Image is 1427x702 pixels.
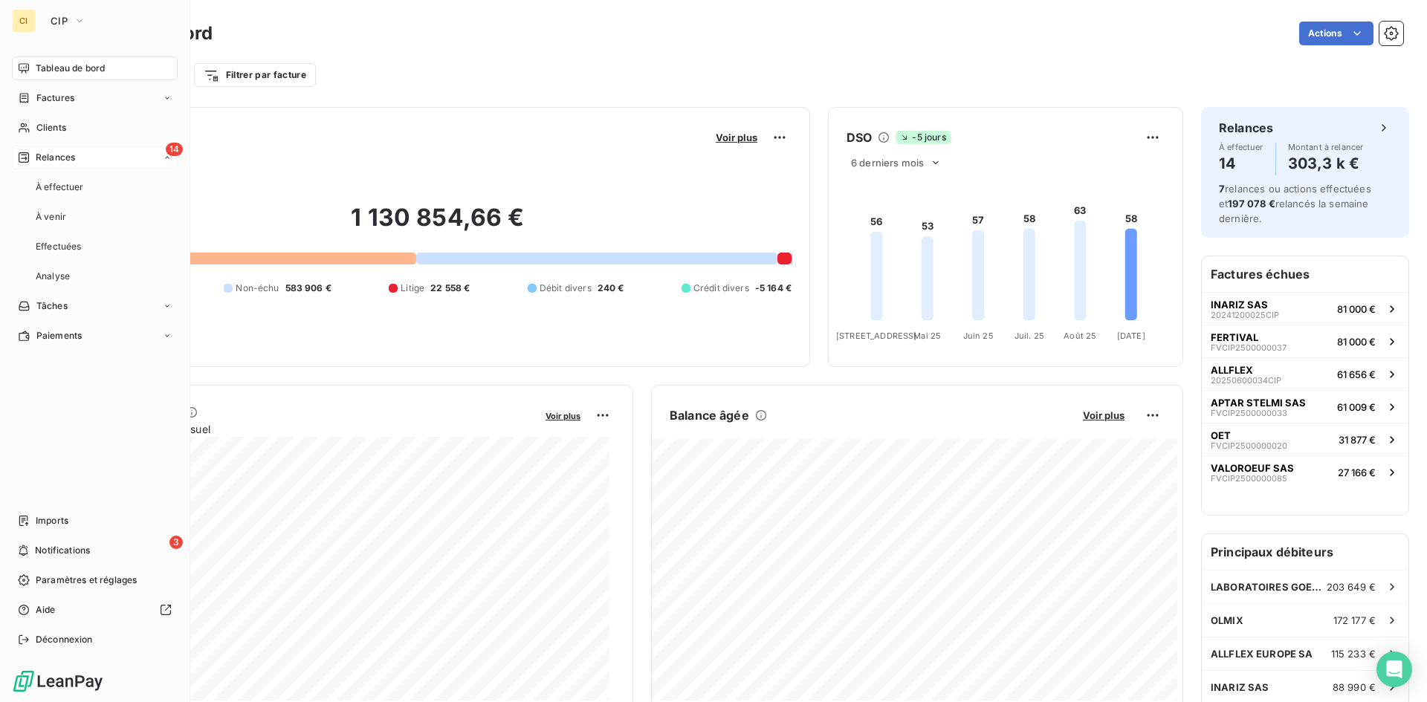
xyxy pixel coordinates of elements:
[1117,331,1145,341] tspan: [DATE]
[36,329,82,342] span: Paiements
[1376,651,1412,687] div: Open Intercom Messenger
[1219,183,1371,224] span: relances ou actions effectuées et relancés la semaine dernière.
[236,282,279,295] span: Non-échu
[1202,534,1408,570] h6: Principaux débiteurs
[1211,311,1279,319] span: 20241200025CIP
[1327,581,1376,593] span: 203 649 €
[1219,183,1225,195] span: 7
[1211,364,1253,376] span: ALLFLEX
[36,299,68,313] span: Tâches
[716,131,757,143] span: Voir plus
[169,536,183,549] span: 3
[1202,423,1408,455] button: OETFVCIP250000002031 877 €
[12,598,178,622] a: Aide
[1219,119,1273,137] h6: Relances
[36,210,66,224] span: À venir
[847,129,872,146] h6: DSO
[1211,681,1269,693] span: INARIZ SAS
[1337,336,1376,348] span: 81 000 €
[711,131,762,144] button: Voir plus
[1219,152,1263,175] h4: 14
[896,131,950,144] span: -5 jours
[851,157,924,169] span: 6 derniers mois
[1339,434,1376,446] span: 31 877 €
[1219,143,1263,152] span: À effectuer
[1083,409,1125,421] span: Voir plus
[1015,331,1044,341] tspan: Juil. 25
[541,409,585,422] button: Voir plus
[36,633,93,646] span: Déconnexion
[1337,303,1376,315] span: 81 000 €
[1338,467,1376,478] span: 27 166 €
[12,669,104,693] img: Logo LeanPay
[1211,331,1258,343] span: FERTIVAL
[693,282,749,295] span: Crédit divers
[1202,256,1408,292] h6: Factures échues
[1333,614,1376,626] span: 172 177 €
[836,331,916,341] tspan: [STREET_ADDRESS]
[1288,152,1364,175] h4: 303,3 k €
[1202,292,1408,325] button: INARIZ SAS20241200025CIP81 000 €
[1211,648,1313,660] span: ALLFLEX EUROPE SA
[84,421,535,437] span: Chiffre d'affaires mensuel
[1331,648,1376,660] span: 115 233 €
[1211,409,1287,417] span: FVCIP2500000033
[36,603,56,617] span: Aide
[84,203,792,247] h2: 1 130 854,66 €
[670,406,749,424] h6: Balance âgée
[194,63,316,87] button: Filtrer par facture
[1211,376,1281,385] span: 20250600034CIP
[166,143,183,156] span: 14
[1333,681,1376,693] span: 88 990 €
[1211,343,1287,352] span: FVCIP2500000037
[913,331,941,341] tspan: Mai 25
[1211,581,1327,593] span: LABORATOIRES GOEMAR
[963,331,994,341] tspan: Juin 25
[1288,143,1364,152] span: Montant à relancer
[1211,462,1294,474] span: VALOROEUF SAS
[36,121,66,134] span: Clients
[36,91,74,105] span: Factures
[36,514,68,527] span: Imports
[51,15,68,27] span: CIP
[1299,22,1373,45] button: Actions
[1211,299,1268,311] span: INARIZ SAS
[1211,397,1306,409] span: APTAR STELMI SAS
[36,573,137,587] span: Paramètres et réglages
[1202,455,1408,488] button: VALOROEUF SASFVCIP250000008527 166 €
[1228,198,1275,209] span: 197 078 €
[1337,401,1376,413] span: 61 009 €
[1211,614,1243,626] span: OLMIX
[1211,474,1287,483] span: FVCIP2500000085
[1064,331,1096,341] tspan: Août 25
[540,282,592,295] span: Débit divers
[36,240,82,253] span: Effectuées
[36,181,84,194] span: À effectuer
[36,62,105,75] span: Tableau de bord
[1337,368,1376,380] span: 61 656 €
[401,282,424,295] span: Litige
[1202,390,1408,423] button: APTAR STELMI SASFVCIP250000003361 009 €
[1202,357,1408,390] button: ALLFLEX20250600034CIP61 656 €
[36,151,75,164] span: Relances
[36,270,70,283] span: Analyse
[1211,441,1287,450] span: FVCIP2500000020
[1078,409,1129,422] button: Voir plus
[598,282,624,295] span: 240 €
[285,282,331,295] span: 583 906 €
[1211,429,1231,441] span: OET
[12,9,36,33] div: CI
[1202,325,1408,357] button: FERTIVALFVCIP250000003781 000 €
[35,544,90,557] span: Notifications
[546,411,580,421] span: Voir plus
[755,282,792,295] span: -5 164 €
[430,282,470,295] span: 22 558 €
